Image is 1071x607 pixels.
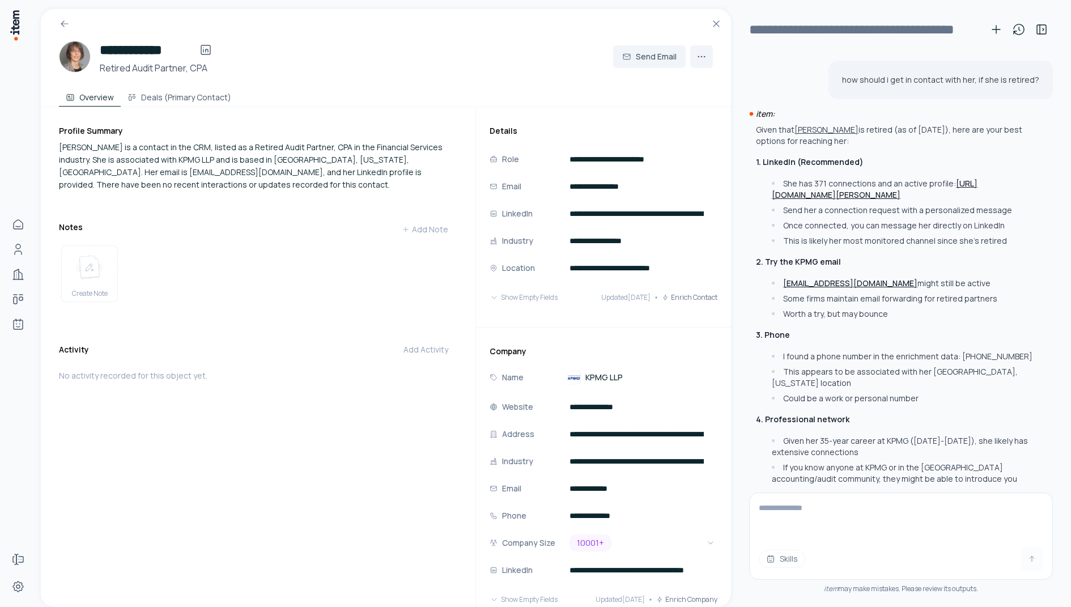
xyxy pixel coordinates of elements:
p: how should i get in contact with her, if she is retired? [842,74,1039,86]
button: More actions [690,45,713,68]
li: This is likely her most monitored channel since she's retired [769,235,1039,247]
i: item: [756,108,775,119]
p: Location [502,262,535,274]
a: deals [7,288,29,311]
i: item [824,584,838,593]
a: KPMG LLP [567,371,623,384]
img: Susan Warren [59,41,91,73]
h3: Notes [59,222,83,233]
strong: 3. Phone [756,329,790,340]
a: Forms [7,548,29,571]
li: might still be active [769,278,1039,289]
span: Skills [780,553,798,564]
p: Company Size [502,537,555,549]
p: Industry [502,455,533,468]
button: View history [1008,18,1030,41]
img: Item Brain Logo [9,9,20,41]
li: I found a phone number in the enrichment data: [PHONE_NUMBER] [769,351,1039,362]
img: create note [76,255,103,280]
button: Send Email [613,45,686,68]
div: Add Note [402,224,448,235]
li: She has 371 connections and an active profile: [769,178,1039,201]
strong: 1. LinkedIn (Recommended) [756,156,864,167]
p: Role [502,153,519,165]
a: Agents [7,313,29,336]
p: Website [502,401,533,413]
button: New conversation [985,18,1008,41]
li: Given her 35-year career at KPMG ([DATE]-[DATE]), she likely has extensive connections [769,435,1039,458]
span: Updated [DATE] [601,293,651,302]
button: Overview [59,84,121,107]
li: Worth a try, but may bounce [769,308,1039,320]
p: LinkedIn [502,564,533,576]
button: Enrich Contact [662,286,717,309]
a: Home [7,213,29,236]
h3: Retired Audit Partner, CPA [100,61,217,75]
button: Deals (Primary Contact) [121,84,238,107]
button: [PERSON_NAME] [794,124,858,135]
span: Send Email [636,51,677,62]
button: Add Activity [394,338,457,361]
a: [URL][DOMAIN_NAME][PERSON_NAME] [772,178,977,200]
span: KPMG LLP [585,372,623,383]
a: Companies [7,263,29,286]
h3: Profile Summary [59,125,457,137]
a: Settings [7,575,29,598]
li: Once connected, you can message her directly on LinkedIn [769,220,1039,231]
a: Contacts [7,238,29,261]
li: Send her a connection request with a personalized message [769,205,1039,216]
div: [PERSON_NAME] is a contact in the CRM, listed as a Retired Audit Partner, CPA in the Financial Se... [59,141,457,191]
button: create noteCreate Note [61,245,118,302]
button: Show Empty Fields [490,286,558,309]
div: may make mistakes. Please review its outputs. [749,584,1053,593]
p: Phone [502,510,526,522]
p: Industry [502,235,533,247]
strong: 2. Try the KPMG email [756,256,841,267]
button: Skills [759,550,805,568]
button: Add Note [393,218,457,241]
li: If you know anyone at KPMG or in the [GEOGRAPHIC_DATA] accounting/audit community, they might be ... [769,462,1039,485]
span: Updated [DATE] [596,595,645,604]
p: LinkedIn [502,207,533,220]
button: Toggle sidebar [1030,18,1053,41]
strong: 4. Professional network [756,414,849,425]
h3: Details [490,125,717,137]
li: This appears to be associated with her [GEOGRAPHIC_DATA], [US_STATE] location [769,366,1039,389]
span: Create Note [72,289,108,298]
p: Name [502,371,524,384]
img: KPMG LLP [567,371,581,384]
h3: Activity [59,344,89,355]
li: Could be a work or personal number [769,393,1039,404]
a: [EMAIL_ADDRESS][DOMAIN_NAME] [783,278,917,288]
p: Email [502,180,521,193]
li: Some firms maintain email forwarding for retired partners [769,293,1039,304]
p: Email [502,482,521,495]
p: Given that is retired (as of [DATE]), here are your best options for reaching her: [756,124,1022,146]
h3: Company [490,346,717,357]
p: No activity recorded for this object yet. [59,370,457,381]
p: Address [502,428,534,440]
